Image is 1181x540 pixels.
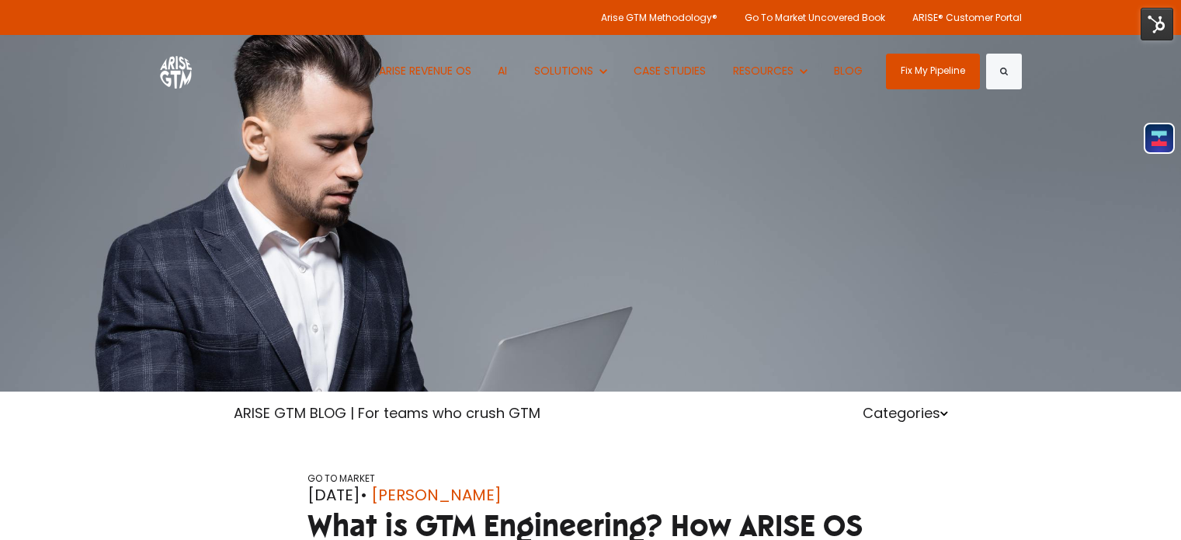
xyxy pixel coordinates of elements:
[721,35,818,107] button: Show submenu for RESOURCES RESOURCES
[307,472,375,485] a: GO TO MARKET
[986,54,1022,89] button: Search
[863,403,948,423] a: Categories
[733,63,794,78] span: RESOURCES
[371,483,502,507] a: [PERSON_NAME]
[523,35,618,107] button: Show submenu for SOLUTIONS SOLUTIONS
[534,63,593,78] span: SOLUTIONS
[487,35,519,107] a: AI
[360,484,367,506] span: •
[623,35,718,107] a: CASE STUDIES
[367,35,874,107] nav: Desktop navigation
[733,63,734,64] span: Show submenu for RESOURCES
[234,403,540,423] a: ARISE GTM BLOG | For teams who crush GTM
[160,54,192,89] img: ARISE GTM logo (1) white
[534,63,535,64] span: Show submenu for SOLUTIONS
[1103,465,1181,540] iframe: Chat Widget
[823,35,875,107] a: BLOG
[307,483,874,507] div: [DATE]
[886,54,980,89] a: Fix My Pipeline
[1141,8,1173,40] img: HubSpot Tools Menu Toggle
[367,35,483,107] a: ARISE REVENUE OS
